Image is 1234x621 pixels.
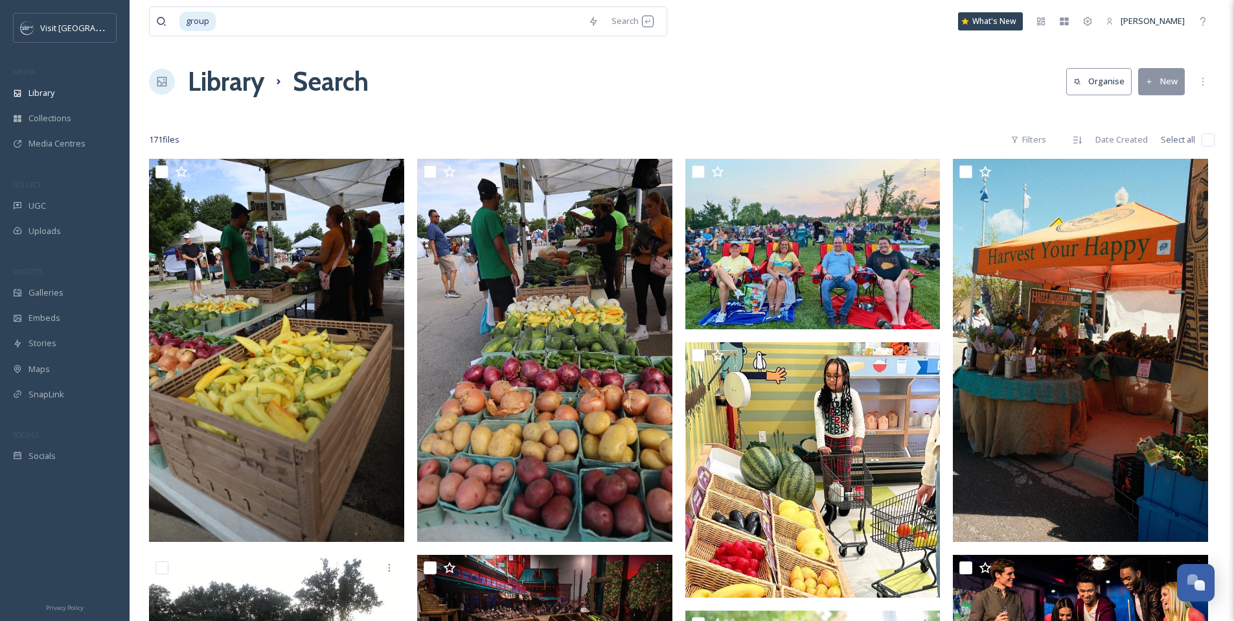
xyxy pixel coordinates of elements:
a: What's New [958,12,1023,30]
h1: Search [293,62,369,101]
span: Library [29,87,54,99]
button: Organise [1066,68,1132,95]
span: group [179,12,216,30]
span: 171 file s [149,134,179,146]
span: Stories [29,337,56,349]
img: c0c87ad5-3890-be6a-3dc4-d57c7d69b002.jpg [685,342,941,598]
span: Uploads [29,225,61,237]
a: Privacy Policy [46,599,84,615]
a: Library [188,62,264,101]
span: SOCIALS [13,430,39,439]
img: Christopher_Jackson_jackstacks.eats_Influencer Trip 2025_76.jpg [149,159,404,542]
span: Visit [GEOGRAPHIC_DATA] [40,21,141,34]
span: Privacy Policy [46,603,84,612]
span: Maps [29,363,50,375]
span: Media Centres [29,137,86,150]
div: Date Created [1089,127,1154,152]
span: Socials [29,450,56,462]
button: Open Chat [1177,564,1215,602]
span: Galleries [29,287,63,299]
span: WIDGETS [13,266,43,276]
a: [PERSON_NAME] [1099,8,1191,34]
img: 0fc4e61c-34d8-6684-8f83-248f879bfd16.jpg [953,159,1208,542]
div: Search [605,8,660,34]
span: Select all [1161,134,1195,146]
span: Collections [29,112,71,124]
span: [PERSON_NAME] [1121,15,1185,27]
span: COLLECT [13,180,41,189]
button: New [1138,68,1185,95]
img: Christopher_Jackson_jackstacks.eats_Influencer Trip 2025_75.jpg [417,159,672,542]
span: UGC [29,200,46,212]
img: 28d76039-e14a-0a3a-3b50-c1095c9ddbff.jpg [685,159,941,329]
img: c3es6xdrejuflcaqpovn.png [21,21,34,34]
span: MEDIA [13,67,36,76]
div: Filters [1004,127,1053,152]
span: SnapLink [29,388,64,401]
a: Organise [1066,68,1138,95]
span: Embeds [29,312,60,324]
